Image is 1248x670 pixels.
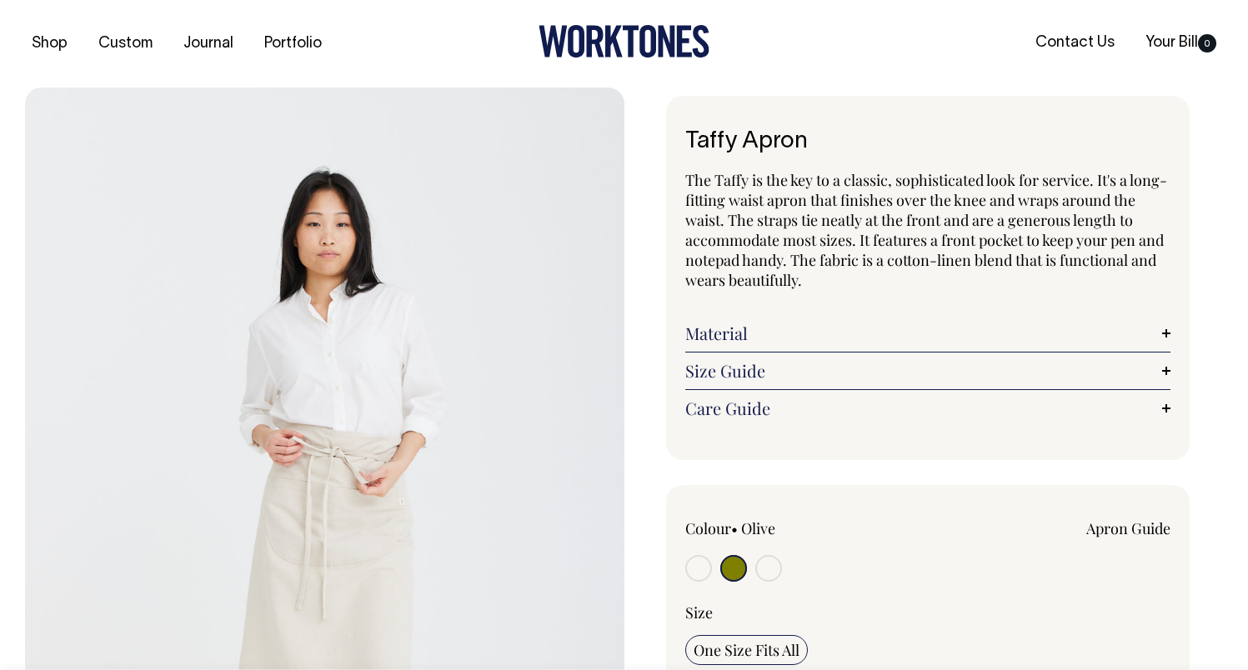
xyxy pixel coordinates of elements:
[685,129,1171,155] h1: Taffy Apron
[1086,518,1170,538] a: Apron Guide
[258,30,328,57] a: Portfolio
[177,30,240,57] a: Journal
[685,635,808,665] input: One Size Fits All
[92,30,159,57] a: Custom
[694,640,799,660] span: One Size Fits All
[25,30,74,57] a: Shop
[1198,34,1216,52] span: 0
[685,602,1171,622] div: Size
[685,170,1167,290] span: The Taffy is the key to a classic, sophisticated look for service. It's a long-fitting waist apro...
[741,518,775,538] label: Olive
[1139,29,1223,57] a: Your Bill0
[685,518,880,538] div: Colour
[685,323,1171,343] a: Material
[1029,29,1121,57] a: Contact Us
[685,361,1171,381] a: Size Guide
[685,398,1171,418] a: Care Guide
[731,518,738,538] span: •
